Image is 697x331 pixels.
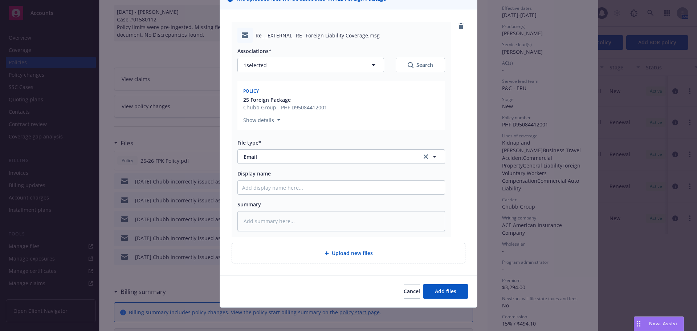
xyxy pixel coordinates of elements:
div: Upload new files [232,243,465,263]
span: Summary [237,201,261,208]
button: Nova Assist [634,316,684,331]
span: Nova Assist [649,320,678,327]
div: Drag to move [634,317,643,331]
span: Upload new files [332,249,373,257]
span: Display name [237,170,271,177]
input: Add display name here... [238,181,445,194]
button: Emailclear selection [237,149,445,164]
a: clear selection [421,152,430,161]
span: Email [244,153,412,161]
